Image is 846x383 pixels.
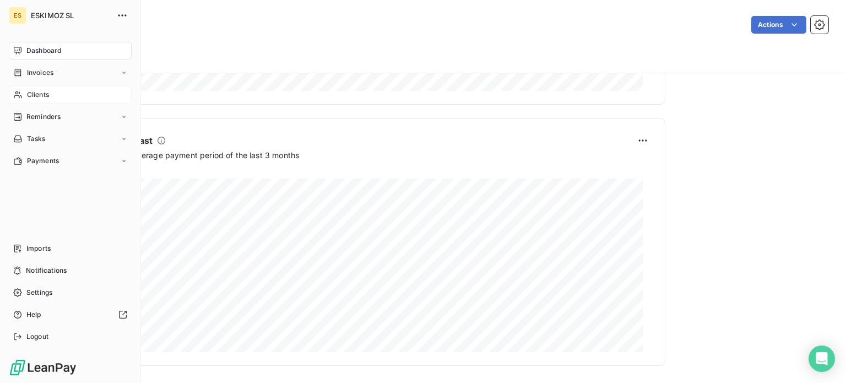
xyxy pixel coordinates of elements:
span: Logout [26,332,48,342]
span: Imports [26,244,51,253]
a: Imports [9,240,132,257]
span: Clients [27,90,49,100]
a: Settings [9,284,132,301]
div: ES [9,7,26,24]
img: Logo LeanPay [9,359,77,376]
span: ESKIMOZ SL [31,11,110,20]
span: Forecast based on average payment period of the last 3 months [62,149,299,161]
span: Reminders [26,112,61,122]
span: Payments [27,156,59,166]
span: Help [26,310,41,320]
div: Open Intercom Messenger [809,346,835,372]
a: Tasks [9,130,132,148]
span: Notifications [26,266,67,276]
a: Dashboard [9,42,132,60]
a: Invoices [9,64,132,82]
span: Dashboard [26,46,61,56]
a: Clients [9,86,132,104]
a: Reminders [9,108,132,126]
button: Actions [751,16,806,34]
a: Payments [9,152,132,170]
span: Invoices [27,68,53,78]
span: Settings [26,288,52,298]
span: Tasks [27,134,46,144]
a: Help [9,306,132,323]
